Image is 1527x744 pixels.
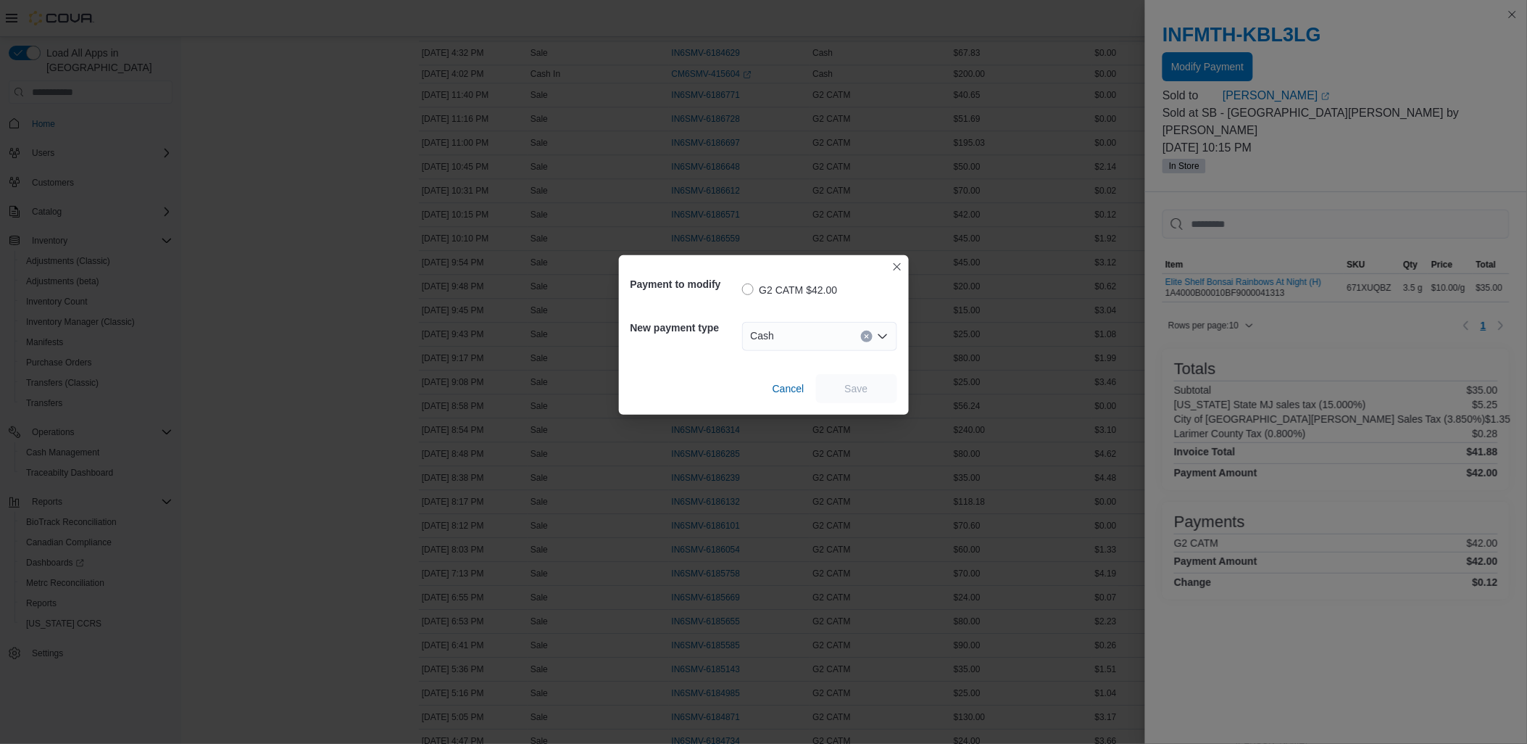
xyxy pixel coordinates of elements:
h5: Payment to modify [631,270,739,299]
button: Closes this modal window [889,258,906,276]
h5: New payment type [631,313,739,342]
span: Cancel [773,381,804,396]
span: Save [845,381,868,396]
span: Cash [751,327,775,344]
button: Save [816,374,897,403]
button: Clear input [861,331,873,342]
button: Cancel [767,374,810,403]
input: Accessible screen reader label [780,328,781,345]
label: G2 CATM $42.00 [742,281,838,299]
button: Open list of options [877,331,889,342]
